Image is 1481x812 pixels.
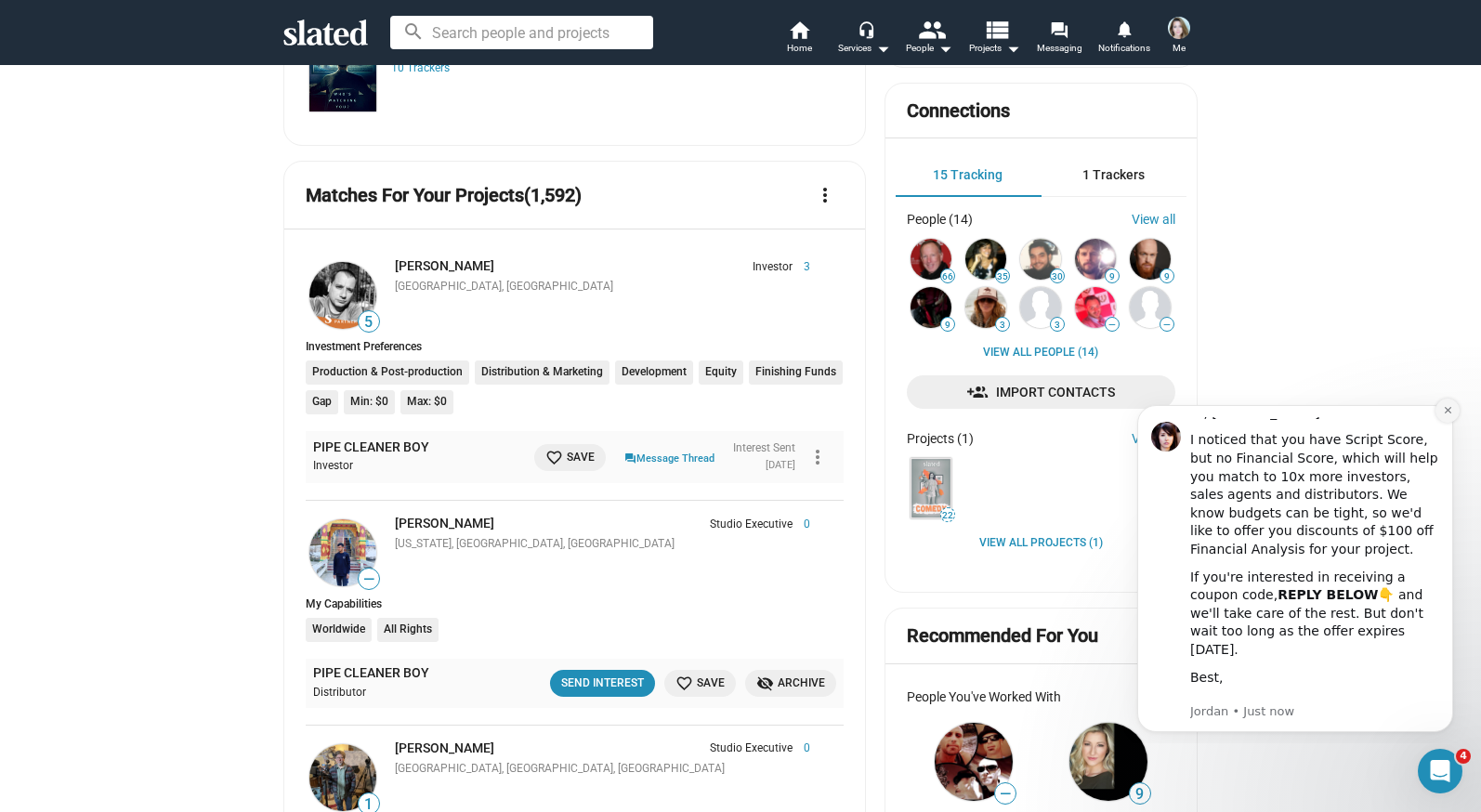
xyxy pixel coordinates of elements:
span: Home [787,37,812,59]
mat-icon: arrow_drop_down [1002,37,1024,59]
mat-card-title: Recommended For You [907,623,1098,648]
span: — [1160,320,1173,330]
iframe: Intercom notifications message [1109,388,1481,743]
span: 66 [941,271,954,282]
li: Production & Post-production [306,360,469,385]
span: Projects [969,37,1020,59]
button: Save [534,444,606,471]
input: Search people and projects [390,16,653,49]
span: Save [545,448,595,467]
a: Marco Allegri [306,258,380,333]
a: [PERSON_NAME] [395,516,494,530]
a: Home [767,19,832,59]
mat-icon: people [918,16,945,43]
mat-icon: arrow_drop_down [872,37,894,59]
div: Send Interest [561,674,644,693]
span: 9 [1106,271,1119,282]
li: Max: $0 [400,390,453,414]
mat-icon: headset_mic [858,20,874,37]
img: Susan Wrubel [965,239,1006,280]
span: Studio Executive [710,517,793,532]
button: Archive [745,670,836,697]
span: Messaging [1037,37,1082,59]
img: sarah newman [965,287,1006,328]
span: (1,592) [524,184,582,206]
div: Projects (1) [907,431,974,446]
span: 22 [941,510,954,521]
span: 4 [1456,749,1471,764]
span: 15 Tracking [933,167,1003,182]
img: Joel Marsh [1075,239,1116,280]
span: 3 [793,260,810,275]
img: Seyam Kazi [309,519,376,586]
div: [GEOGRAPHIC_DATA], [GEOGRAPHIC_DATA] [395,280,810,295]
mat-icon: view_list [983,16,1010,43]
li: Gap [306,390,338,414]
div: Investor [313,459,518,474]
img: PIPE CLEANER BOY [911,458,951,518]
mat-icon: notifications [1115,20,1133,37]
mat-card-title: Connections [907,98,1010,124]
li: Development [615,360,693,385]
a: View all Projects (1) [979,536,1103,551]
a: [PERSON_NAME] [395,258,494,273]
li: Min: $0 [344,390,395,414]
a: Message Thread [624,448,714,466]
img: Vincenzo Carubia [911,287,951,328]
a: Import Contacts [907,375,1175,409]
span: s [444,61,450,74]
span: 9 [1160,271,1173,282]
span: 3 [1051,320,1064,331]
img: Joe Coffey [1130,239,1171,280]
li: Equity [699,360,743,385]
time: [DATE] [766,459,795,471]
mat-icon: more_vert [814,184,836,206]
img: Ivan Orlic [1020,239,1061,280]
span: 1 Trackers [1082,167,1145,182]
button: Save [664,670,736,697]
a: PIPE CLEANER BOY [313,439,429,456]
span: 30 [1051,271,1064,282]
div: People (14) [907,212,973,227]
a: PIPE CLEANER BOY [313,664,429,682]
span: 0 [793,741,810,756]
div: Interest Sent [733,441,795,456]
div: Investment Preferences [306,340,844,353]
a: 10 Trackers [391,61,450,74]
span: — [1106,320,1119,330]
mat-icon: favorite_border [675,674,693,692]
mat-card-title: Matches For Your Projects [306,183,582,208]
div: [US_STATE], [GEOGRAPHIC_DATA], [GEOGRAPHIC_DATA] [395,537,810,552]
button: Services [832,19,897,59]
div: Distributor [313,686,482,701]
a: Notifications [1092,19,1157,59]
div: My Capabilities [306,597,844,610]
span: 0 [793,517,810,532]
mat-icon: more_vert [806,446,829,468]
mat-icon: question_answer [624,451,636,466]
div: People You've Worked With [907,689,1175,704]
span: Import Contacts [922,375,1160,409]
img: Paul Tracy [309,744,376,811]
mat-icon: visibility_off [756,674,774,692]
span: Save [675,674,725,693]
img: Jon Felson [1020,287,1061,328]
a: [PERSON_NAME] [395,740,494,755]
span: Me [1173,37,1186,59]
li: All Rights [377,618,439,642]
a: Seyam Kazi [306,516,380,590]
span: Archive [756,674,825,693]
mat-icon: home [788,19,810,41]
a: PIPE CLEANER BOY [907,454,955,522]
li: Worldwide [306,618,372,642]
div: Services [838,37,890,59]
div: [GEOGRAPHIC_DATA], [GEOGRAPHIC_DATA], [GEOGRAPHIC_DATA] [395,762,810,777]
